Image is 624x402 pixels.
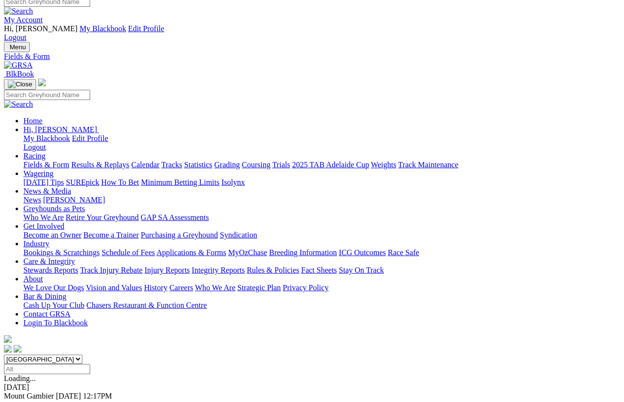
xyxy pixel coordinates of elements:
[14,345,21,353] img: twitter.svg
[23,117,42,125] a: Home
[71,161,129,169] a: Results & Replays
[228,248,267,257] a: MyOzChase
[23,275,43,283] a: About
[169,283,193,292] a: Careers
[4,24,78,33] span: Hi, [PERSON_NAME]
[4,79,36,90] button: Toggle navigation
[195,283,235,292] a: Who We Are
[220,231,257,239] a: Syndication
[23,178,620,187] div: Wagering
[237,283,281,292] a: Strategic Plan
[4,33,26,41] a: Logout
[144,266,190,274] a: Injury Reports
[4,90,90,100] input: Search
[4,345,12,353] img: facebook.svg
[23,222,64,230] a: Get Involved
[141,213,209,221] a: GAP SA Assessments
[23,301,620,310] div: Bar & Dining
[66,213,139,221] a: Retire Your Greyhound
[23,257,75,265] a: Care & Integrity
[23,292,66,301] a: Bar & Dining
[339,248,386,257] a: ICG Outcomes
[247,266,299,274] a: Rules & Policies
[86,283,142,292] a: Vision and Values
[283,283,329,292] a: Privacy Policy
[388,248,419,257] a: Race Safe
[80,266,142,274] a: Track Injury Rebate
[4,7,33,16] img: Search
[101,248,155,257] a: Schedule of Fees
[23,213,620,222] div: Greyhounds as Pets
[23,301,84,309] a: Cash Up Your Club
[23,231,81,239] a: Become an Owner
[4,16,43,24] a: My Account
[101,178,139,186] a: How To Bet
[23,319,88,327] a: Login To Blackbook
[23,178,64,186] a: [DATE] Tips
[192,266,245,274] a: Integrity Reports
[6,70,34,78] span: BlkBook
[43,196,105,204] a: [PERSON_NAME]
[23,143,46,151] a: Logout
[23,248,620,257] div: Industry
[4,52,620,61] div: Fields & Form
[23,134,70,142] a: My Blackbook
[66,178,99,186] a: SUREpick
[4,42,30,52] button: Toggle navigation
[23,196,41,204] a: News
[10,43,26,51] span: Menu
[23,187,71,195] a: News & Media
[221,178,245,186] a: Isolynx
[141,231,218,239] a: Purchasing a Greyhound
[23,161,620,169] div: Racing
[4,70,34,78] a: BlkBook
[23,152,45,160] a: Racing
[161,161,182,169] a: Tracks
[23,248,99,257] a: Bookings & Scratchings
[23,283,620,292] div: About
[4,335,12,343] img: logo-grsa-white.png
[23,266,620,275] div: Care & Integrity
[8,80,32,88] img: Close
[23,125,99,134] a: Hi, [PERSON_NAME]
[23,134,620,152] div: Hi, [PERSON_NAME]
[339,266,384,274] a: Stay On Track
[272,161,290,169] a: Trials
[184,161,213,169] a: Statistics
[23,266,78,274] a: Stewards Reports
[79,24,126,33] a: My Blackbook
[23,125,97,134] span: Hi, [PERSON_NAME]
[4,383,620,392] div: [DATE]
[23,310,70,318] a: Contact GRSA
[144,283,167,292] a: History
[141,178,219,186] a: Minimum Betting Limits
[23,231,620,240] div: Get Involved
[23,196,620,204] div: News & Media
[269,248,337,257] a: Breeding Information
[23,161,69,169] a: Fields & Form
[4,364,90,374] input: Select date
[4,61,33,70] img: GRSA
[4,100,33,109] img: Search
[131,161,159,169] a: Calendar
[23,169,54,178] a: Wagering
[23,283,84,292] a: We Love Our Dogs
[38,79,46,86] img: logo-grsa-white.png
[128,24,164,33] a: Edit Profile
[72,134,108,142] a: Edit Profile
[156,248,226,257] a: Applications & Forms
[4,24,620,42] div: My Account
[23,204,85,213] a: Greyhounds as Pets
[292,161,369,169] a: 2025 TAB Adelaide Cup
[23,240,49,248] a: Industry
[242,161,271,169] a: Coursing
[23,213,64,221] a: Who We Are
[214,161,240,169] a: Grading
[56,392,81,400] span: [DATE]
[86,301,207,309] a: Chasers Restaurant & Function Centre
[398,161,458,169] a: Track Maintenance
[371,161,396,169] a: Weights
[4,374,36,382] span: Loading...
[4,392,54,400] span: Mount Gambier
[301,266,337,274] a: Fact Sheets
